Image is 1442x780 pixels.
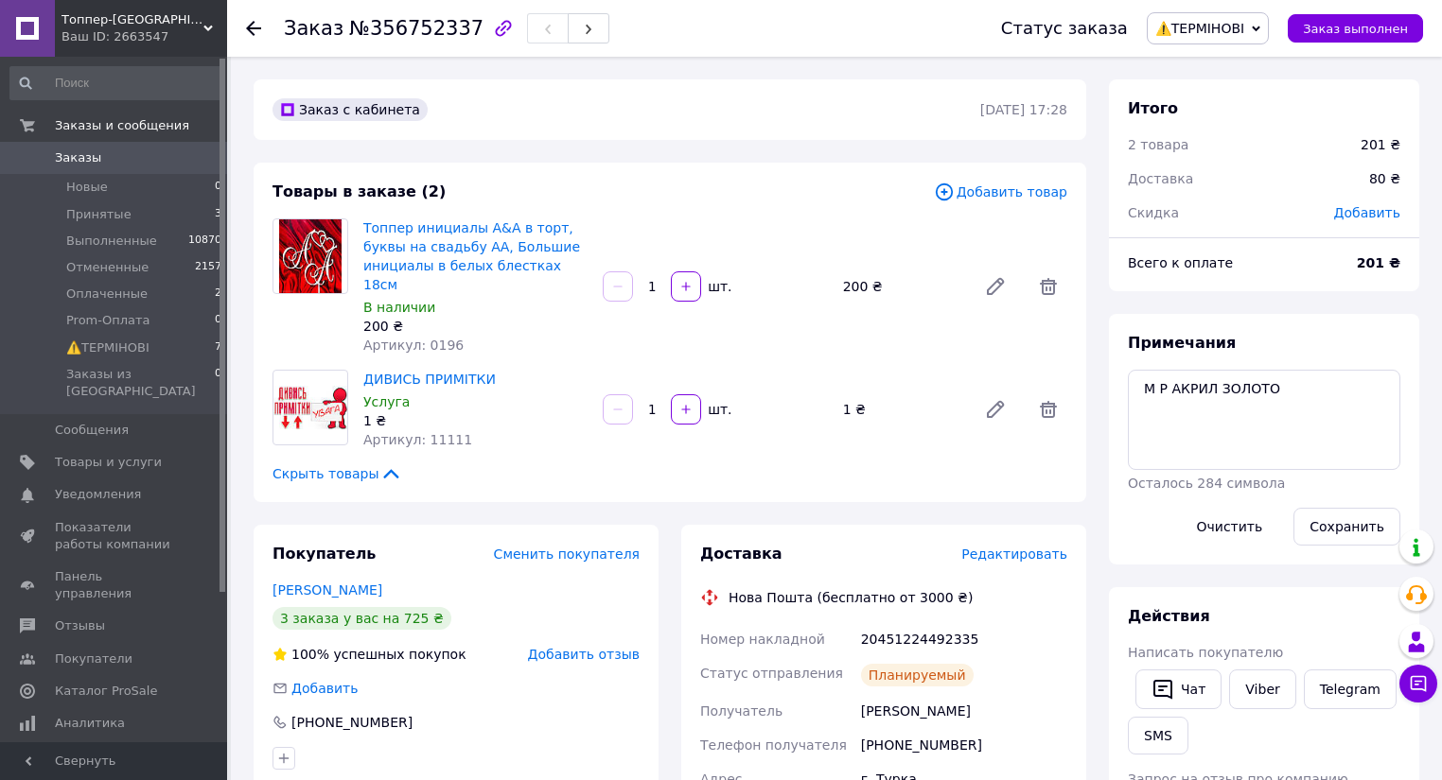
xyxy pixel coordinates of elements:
[291,681,358,696] span: Добавить
[857,694,1071,728] div: [PERSON_NAME]
[55,715,125,732] span: Аналитика
[284,17,343,40] span: Заказ
[66,206,132,223] span: Принятые
[215,179,221,196] span: 0
[215,339,221,356] span: 7
[703,400,733,419] div: шт.
[66,286,148,303] span: Оплаченные
[700,703,783,719] span: Получатель
[976,390,1014,428] a: Редактировать
[1293,508,1400,546] button: Сохранить
[1128,370,1400,470] textarea: М Р АКРИЛ ЗОЛОТО
[1229,669,1295,709] a: Viber
[363,338,464,353] span: Артикул: 0196
[195,259,221,276] span: 2157
[1128,255,1233,270] span: Всего к оплате
[273,645,466,664] div: успешных покупок
[55,617,105,634] span: Отзывы
[273,182,446,200] span: Товары в заказе (2)
[1128,476,1285,491] span: Осталось 284 символа
[1357,255,1400,270] b: 201 ₴
[1304,669,1397,709] a: Telegram
[700,737,847,753] span: Телефон получателя
[861,664,974,686] div: Планируемый
[215,286,221,303] span: 2
[1334,205,1400,220] span: Добавить
[700,666,843,681] span: Статус отправления
[1135,669,1222,709] button: Чат
[363,394,410,409] span: Услуга
[1288,14,1423,43] button: Заказ выполнен
[528,647,640,662] span: Добавить отзыв
[66,312,150,329] span: Prom-Оплата
[246,19,261,38] div: Вернуться назад
[62,28,227,45] div: Ваш ID: 2663547
[363,300,435,315] span: В наличии
[700,545,783,563] span: Доставка
[363,372,496,387] a: ДИВИСЬ ПРИМІТКИ
[273,98,428,121] div: Заказ с кабинета
[1155,21,1244,36] span: ⚠️ТЕРМІНОВІ
[66,179,108,196] span: Новые
[1361,135,1400,154] div: 201 ₴
[1128,205,1179,220] span: Скидка
[349,17,484,40] span: №356752337
[976,268,1014,305] a: Редактировать
[363,432,472,447] span: Артикул: 11111
[934,182,1067,202] span: Добавить товар
[62,11,203,28] span: Топпер-Манія™
[66,259,149,276] span: Отмененные
[1001,19,1128,38] div: Статус заказа
[1181,508,1279,546] button: Очистить
[273,545,376,563] span: Покупатель
[273,582,382,598] a: [PERSON_NAME]
[55,486,141,503] span: Уведомления
[835,273,969,300] div: 200 ₴
[55,117,189,134] span: Заказы и сообщения
[835,396,969,423] div: 1 ₴
[55,149,101,166] span: Заказы
[273,386,347,429] img: ДИВИСЬ ПРИМІТКИ
[66,339,149,356] span: ⚠️ТЕРМІНОВІ
[363,317,588,336] div: 200 ₴
[66,233,157,250] span: Выполненные
[1029,390,1067,428] span: Удалить
[290,713,414,732] div: [PHONE_NUMBER]
[1303,22,1408,36] span: Заказ выполнен
[215,206,221,223] span: 3
[363,411,588,430] div: 1 ₴
[55,650,132,667] span: Покупатели
[273,464,402,483] span: Скрыть товары
[363,220,580,292] a: Топпер инициалы А&А в торт, буквы на свадьбу АА, Большие инициалы в белых блестках 18см
[980,102,1067,117] time: [DATE] 17:28
[700,632,825,647] span: Номер накладной
[55,454,162,471] span: Товары и услуги
[215,312,221,329] span: 0
[1128,607,1210,625] span: Действия
[1128,645,1283,660] span: Написать покупателю
[215,366,221,400] span: 0
[188,233,221,250] span: 10870
[857,622,1071,656] div: 20451224492335
[1029,268,1067,305] span: Удалить
[1399,665,1437,702] button: Чат с покупателем
[961,546,1067,562] span: Редактировать
[273,607,451,630] div: 3 заказа у вас на 725 ₴
[279,219,341,293] img: Топпер инициалы А&А в торт, буквы на свадьбу АА, Большие инициалы в белых блестках 18см
[55,683,157,700] span: Каталог ProSale
[1128,334,1236,352] span: Примечания
[1128,171,1193,186] span: Доставка
[66,366,215,400] span: Заказы из [GEOGRAPHIC_DATA]
[703,277,733,296] div: шт.
[55,568,175,602] span: Панель управления
[291,647,329,662] span: 100%
[1128,99,1178,117] span: Итого
[9,66,223,100] input: Поиск
[857,728,1071,762] div: [PHONE_NUMBER]
[724,588,977,607] div: Нова Пошта (бесплатно от 3000 ₴)
[1128,717,1188,754] button: SMS
[55,519,175,553] span: Показатели работы компании
[55,422,129,439] span: Сообщения
[1128,137,1188,152] span: 2 товара
[494,546,640,562] span: Сменить покупателя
